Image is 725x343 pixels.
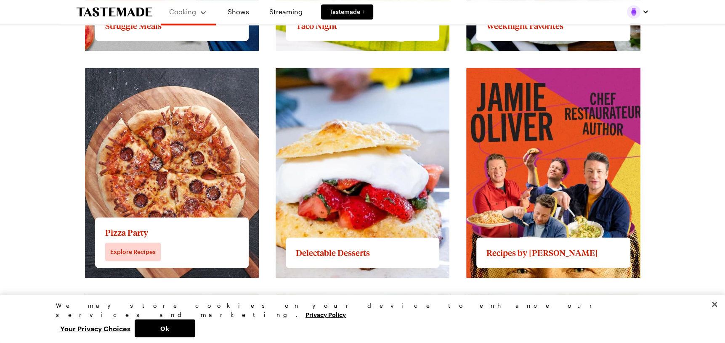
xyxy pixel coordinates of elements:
[169,3,207,20] button: Cooking
[305,310,346,318] a: More information about your privacy, opens in a new tab
[466,69,622,77] a: View full content for Recipes by Jamie Oliver
[77,7,152,17] a: To Tastemade Home Page
[329,8,365,16] span: Tastemade +
[56,319,135,337] button: Your Privacy Choices
[321,4,373,19] a: Tastemade +
[705,295,724,314] button: Close
[56,301,662,337] div: Privacy
[276,69,405,77] a: View full content for Delectable Desserts
[627,5,649,18] button: Profile picture
[135,319,195,337] button: Ok
[56,301,662,319] div: We may store cookies on your device to enhance our services and marketing.
[85,69,185,77] a: View full content for Pizza Party
[169,8,196,16] span: Cooking
[627,5,640,18] img: Profile picture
